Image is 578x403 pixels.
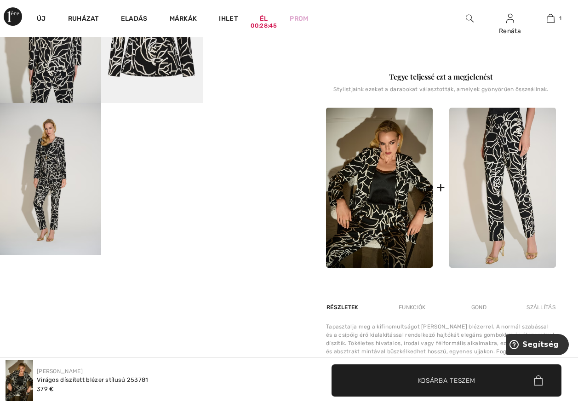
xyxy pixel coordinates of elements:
[219,15,238,24] span: Ihlet
[547,13,555,24] img: Az én táskám
[332,364,561,397] button: Kosárba teszem
[121,15,148,24] a: Eladás
[68,15,99,24] a: Ruházat
[490,26,530,36] div: Renáta
[524,299,556,316] div: Szállítás
[391,299,433,316] div: Funkciók
[534,375,543,386] img: Bag.svg
[37,375,149,385] div: Virágos díszített blézer stílusú 253781
[4,7,22,26] img: 1ère sugárút
[326,86,556,100] div: Stylistjaink ezeket a darabokat választották, amelyek gyönyörűen összeállnak.
[466,13,474,24] img: Keresés a weboldalon
[559,14,561,23] span: 1
[506,13,514,24] img: Saját adataim
[418,375,475,385] span: Kosárba teszem
[531,13,570,24] a: 1
[326,108,433,268] img: Virágos díszített blézer stílusú 253781
[326,71,556,82] div: Tegye teljessé ezt a megjelenést
[6,360,33,401] img: Virágos díszített blézer stílusú 253781
[290,14,308,23] a: Prom
[436,177,445,198] div: +
[326,299,361,316] div: Részletek
[170,15,197,24] a: Márkák
[251,22,276,30] div: 00:28:45
[506,334,569,357] iframe: Opens a widget where you can find more information
[37,15,46,24] a: Új
[37,368,83,374] a: [PERSON_NAME]
[464,299,494,316] div: Gond
[326,322,556,364] div: Tapasztalja meg a kifinomultságot [PERSON_NAME] blézerrel. A normál szabással és a csípőig érő ki...
[260,14,268,23] a: Él00:28:45
[37,386,54,392] span: 379 €
[506,14,514,23] a: Sign In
